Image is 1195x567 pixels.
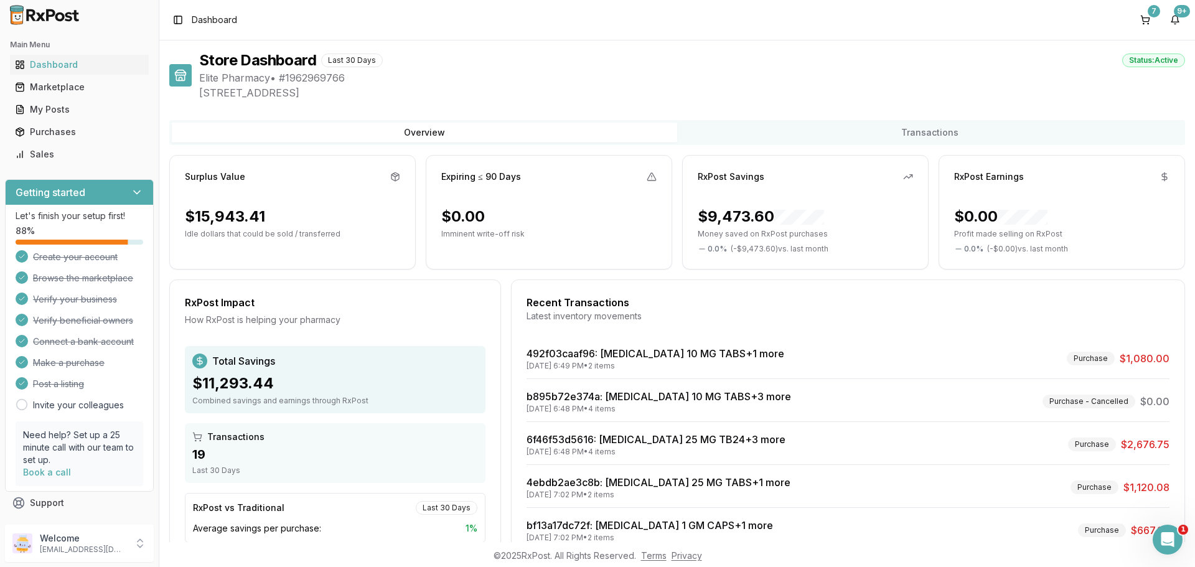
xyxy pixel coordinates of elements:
div: Purchases [15,126,144,138]
div: $0.00 [954,207,1047,227]
a: 6f46f53d5616: [MEDICAL_DATA] 25 MG TB24+3 more [527,433,785,446]
p: Let's finish your setup first! [16,210,143,222]
p: [EMAIL_ADDRESS][DOMAIN_NAME] [40,545,126,555]
img: RxPost Logo [5,5,85,25]
button: Transactions [677,123,1183,143]
a: Privacy [672,550,702,561]
button: Marketplace [5,77,154,97]
span: 1 % [466,522,477,535]
span: $0.00 [1140,394,1169,409]
a: Dashboard [10,54,149,76]
button: 9+ [1165,10,1185,30]
span: 1 [1178,525,1188,535]
div: 19 [192,446,478,463]
button: Purchases [5,122,154,142]
span: Feedback [30,519,72,532]
p: Need help? Set up a 25 minute call with our team to set up. [23,429,136,466]
span: ( - $9,473.60 ) vs. last month [731,244,828,254]
span: Make a purchase [33,357,105,369]
span: Elite Pharmacy • # 1962969766 [199,70,1185,85]
a: Book a call [23,467,71,477]
a: Sales [10,143,149,166]
div: [DATE] 6:49 PM • 2 items [527,361,784,371]
span: Average savings per purchase: [193,522,321,535]
p: Money saved on RxPost purchases [698,229,913,239]
button: Overview [172,123,677,143]
div: RxPost vs Traditional [193,502,284,514]
span: Verify your business [33,293,117,306]
span: 88 % [16,225,35,237]
span: Transactions [207,431,265,443]
div: Surplus Value [185,171,245,183]
div: Combined savings and earnings through RxPost [192,396,478,406]
div: Purchase - Cancelled [1043,395,1135,408]
div: Purchase [1078,523,1126,537]
div: $11,293.44 [192,373,478,393]
span: 0.0 % [708,244,727,254]
span: [STREET_ADDRESS] [199,85,1185,100]
p: Idle dollars that could be sold / transferred [185,229,400,239]
iframe: Intercom live chat [1153,525,1183,555]
a: Terms [641,550,667,561]
div: Last 30 Days [321,54,383,67]
button: Feedback [5,514,154,537]
div: Expiring ≤ 90 Days [441,171,521,183]
h3: Getting started [16,185,85,200]
div: [DATE] 6:48 PM • 4 items [527,447,785,457]
div: Last 30 Days [416,501,477,515]
button: My Posts [5,100,154,119]
button: Dashboard [5,55,154,75]
p: Profit made selling on RxPost [954,229,1169,239]
div: Sales [15,148,144,161]
span: $1,080.00 [1120,351,1169,366]
img: User avatar [12,533,32,553]
div: 7 [1148,5,1160,17]
div: Purchase [1068,438,1116,451]
span: ( - $0.00 ) vs. last month [987,244,1068,254]
div: [DATE] 6:48 PM • 4 items [527,404,791,414]
div: Marketplace [15,81,144,93]
div: RxPost Savings [698,171,764,183]
div: $15,943.41 [185,207,265,227]
span: Connect a bank account [33,335,134,348]
span: Post a listing [33,378,84,390]
a: Invite your colleagues [33,399,124,411]
a: 492f03caaf96: [MEDICAL_DATA] 10 MG TABS+1 more [527,347,784,360]
a: Purchases [10,121,149,143]
span: Dashboard [192,14,237,26]
div: Last 30 Days [192,466,478,476]
button: 7 [1135,10,1155,30]
div: Purchase [1067,352,1115,365]
div: How RxPost is helping your pharmacy [185,314,485,326]
nav: breadcrumb [192,14,237,26]
a: 4ebdb2ae3c8b: [MEDICAL_DATA] 25 MG TABS+1 more [527,476,790,489]
div: Purchase [1071,480,1118,494]
a: My Posts [10,98,149,121]
span: $667.85 [1131,523,1169,538]
button: Sales [5,144,154,164]
span: $1,120.08 [1123,480,1169,495]
a: Marketplace [10,76,149,98]
a: bf13a17dc72f: [MEDICAL_DATA] 1 GM CAPS+1 more [527,519,773,532]
p: Imminent write-off risk [441,229,657,239]
h1: Store Dashboard [199,50,316,70]
div: My Posts [15,103,144,116]
div: Status: Active [1122,54,1185,67]
div: Dashboard [15,59,144,71]
span: Verify beneficial owners [33,314,133,327]
span: $2,676.75 [1121,437,1169,452]
span: Total Savings [212,354,275,368]
span: Browse the marketplace [33,272,133,284]
div: RxPost Earnings [954,171,1024,183]
div: $0.00 [441,207,485,227]
div: Latest inventory movements [527,310,1169,322]
span: Create your account [33,251,118,263]
div: [DATE] 7:02 PM • 2 items [527,490,790,500]
a: b895b72e374a: [MEDICAL_DATA] 10 MG TABS+3 more [527,390,791,403]
h2: Main Menu [10,40,149,50]
p: Welcome [40,532,126,545]
div: RxPost Impact [185,295,485,310]
div: $9,473.60 [698,207,824,227]
div: 9+ [1174,5,1190,17]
